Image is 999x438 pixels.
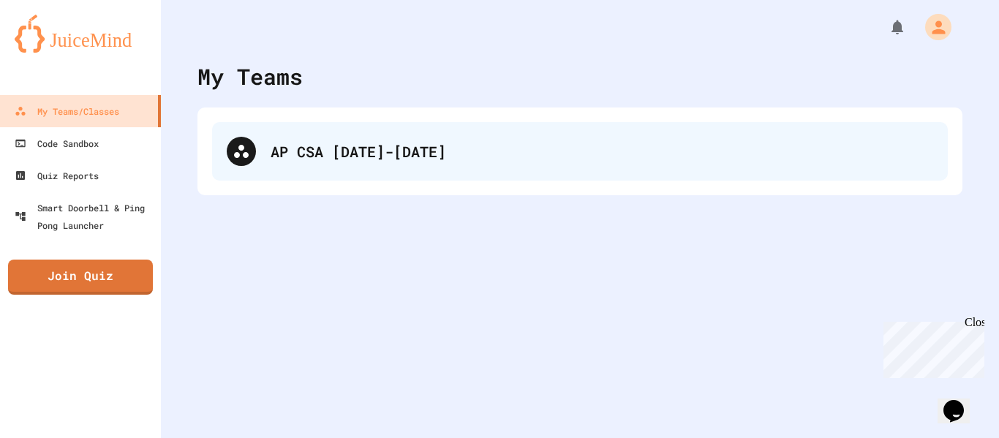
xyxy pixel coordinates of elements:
[15,135,99,152] div: Code Sandbox
[15,15,146,53] img: logo-orange.svg
[271,140,933,162] div: AP CSA [DATE]-[DATE]
[8,260,153,295] a: Join Quiz
[15,199,155,234] div: Smart Doorbell & Ping Pong Launcher
[212,122,948,181] div: AP CSA [DATE]-[DATE]
[910,10,955,44] div: My Account
[878,316,984,378] iframe: chat widget
[6,6,101,93] div: Chat with us now!Close
[862,15,910,39] div: My Notifications
[197,60,303,93] div: My Teams
[15,167,99,184] div: Quiz Reports
[938,380,984,423] iframe: chat widget
[15,102,119,120] div: My Teams/Classes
